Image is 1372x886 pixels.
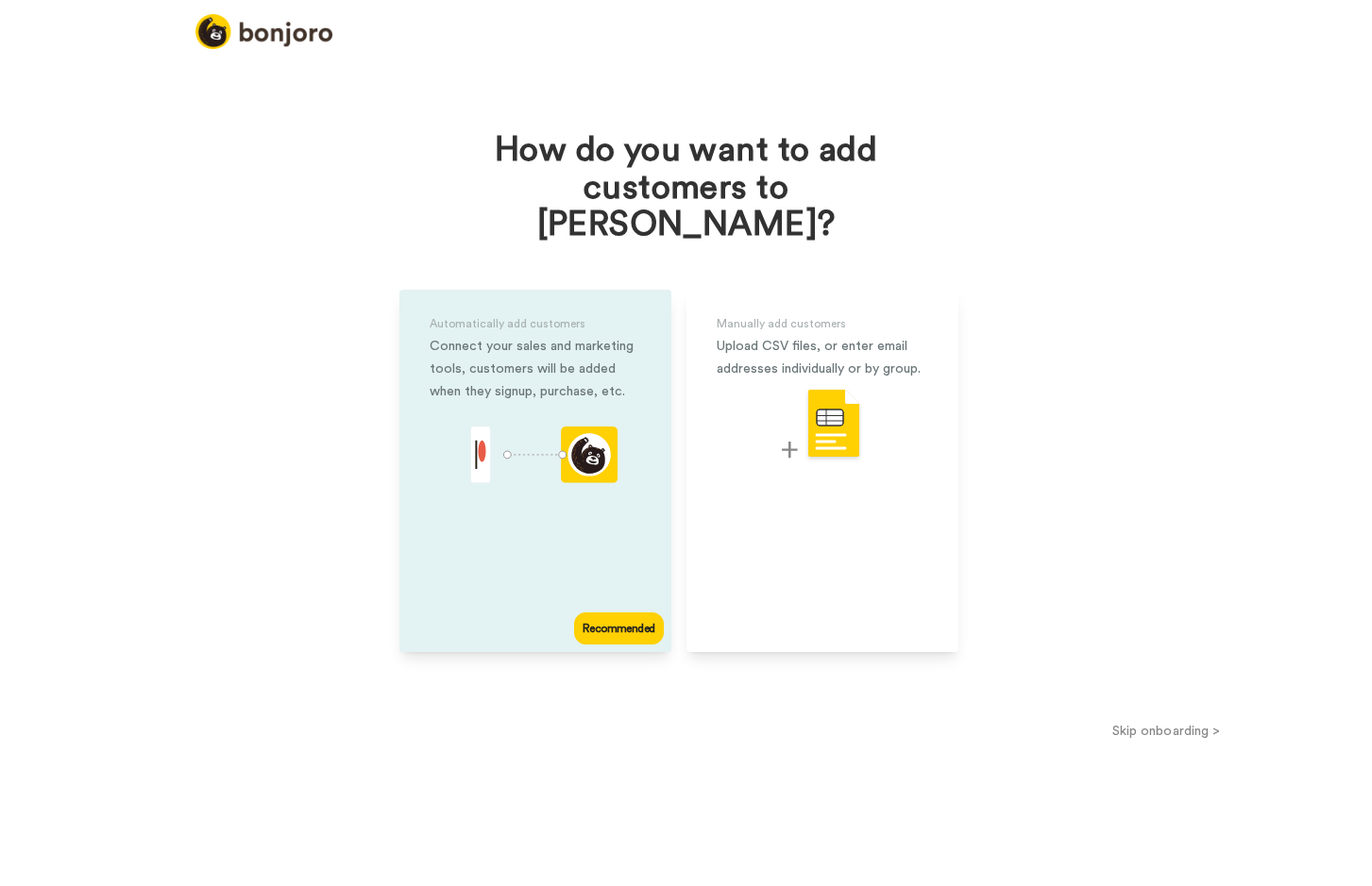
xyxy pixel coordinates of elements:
[717,312,928,335] div: Manually add customers
[474,132,899,244] h1: How do you want to add customers to [PERSON_NAME]?
[430,312,641,335] div: Automatically add customers
[717,335,928,380] div: Upload CSV files, or enter email addresses individually or by group.
[430,335,641,403] div: Connect your sales and marketing tools, customers will be added when they signup, purchase, etc.
[452,426,618,489] div: animation
[574,612,663,644] div: Recommended
[960,721,1372,741] button: Skip onboarding >
[195,14,332,49] img: logo_full.png
[782,388,863,462] img: csv-upload.svg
